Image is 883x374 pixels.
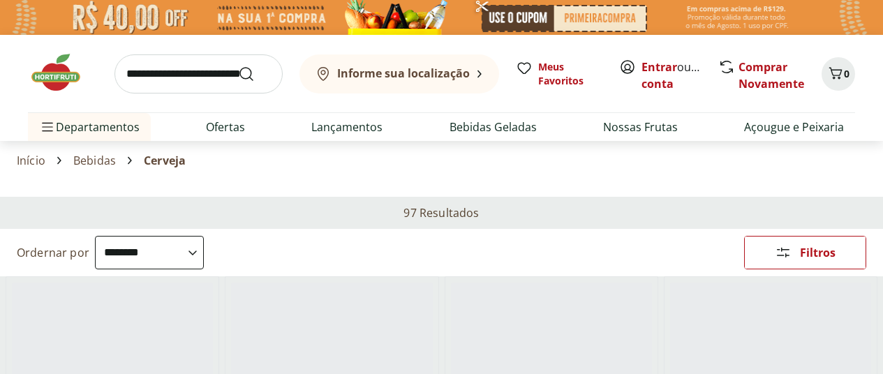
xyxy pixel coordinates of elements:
[744,119,844,135] a: Açougue e Peixaria
[744,236,866,269] button: Filtros
[39,110,56,144] button: Menu
[311,119,383,135] a: Lançamentos
[775,244,792,261] svg: Abrir Filtros
[516,60,602,88] a: Meus Favoritos
[641,59,718,91] a: Criar conta
[17,245,89,260] label: Ordernar por
[822,57,855,91] button: Carrinho
[114,54,283,93] input: search
[238,66,272,82] button: Submit Search
[603,119,678,135] a: Nossas Frutas
[28,52,98,93] img: Hortifruti
[299,54,499,93] button: Informe sua localização
[206,119,245,135] a: Ofertas
[450,119,537,135] a: Bebidas Geladas
[73,154,116,167] a: Bebidas
[337,66,470,81] b: Informe sua localização
[641,59,704,92] span: ou
[39,110,140,144] span: Departamentos
[641,59,677,75] a: Entrar
[538,60,602,88] span: Meus Favoritos
[739,59,804,91] a: Comprar Novamente
[844,67,849,80] span: 0
[144,154,186,167] span: Cerveja
[403,205,479,220] h2: 97 Resultados
[17,154,45,167] a: Início
[800,247,836,258] span: Filtros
